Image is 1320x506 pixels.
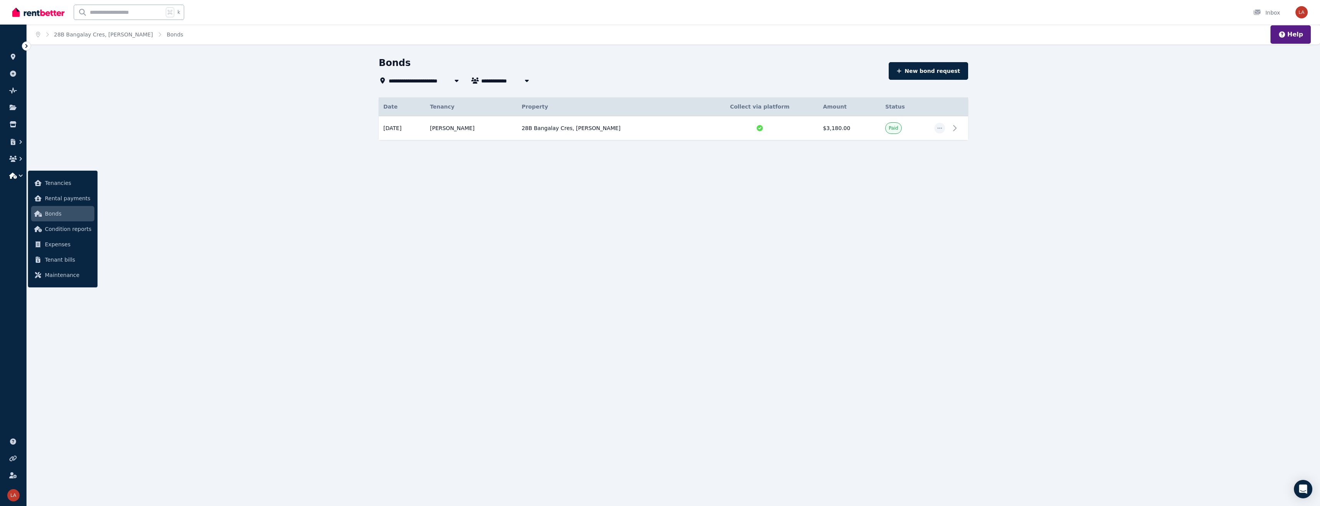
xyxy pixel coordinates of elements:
[889,125,898,131] span: Paid
[31,191,94,206] a: Rental payments
[45,270,91,280] span: Maintenance
[31,267,94,283] a: Maintenance
[1278,30,1303,39] button: Help
[54,31,153,38] a: 28B Bangalay Cres, [PERSON_NAME]
[426,116,517,140] td: [PERSON_NAME]
[45,240,91,249] span: Expenses
[45,209,91,218] span: Bonds
[517,97,701,116] th: Property
[12,7,64,18] img: RentBetter
[383,124,401,132] span: [DATE]
[177,9,180,15] span: k
[383,103,398,110] span: Date
[31,206,94,221] a: Bonds
[167,31,183,38] a: Bonds
[889,62,968,80] button: New bond request
[31,221,94,237] a: Condition reports
[818,116,881,140] td: $3,180.00
[1294,480,1312,498] div: Open Intercom Messenger
[517,116,701,140] td: 28B Bangalay Cres, [PERSON_NAME]
[45,178,91,188] span: Tenancies
[881,97,930,116] th: Status
[701,97,818,116] th: Collect via platform
[27,25,193,45] nav: Breadcrumb
[7,489,20,501] img: Lasith Abeysekara
[45,194,91,203] span: Rental payments
[31,237,94,252] a: Expenses
[1253,9,1280,16] div: Inbox
[45,255,91,264] span: Tenant bills
[426,97,517,116] th: Tenancy
[818,97,881,116] th: Amount
[31,252,94,267] a: Tenant bills
[31,175,94,191] a: Tenancies
[1295,6,1308,18] img: Lasith Abeysekara
[45,224,91,234] span: Condition reports
[379,57,411,69] h1: Bonds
